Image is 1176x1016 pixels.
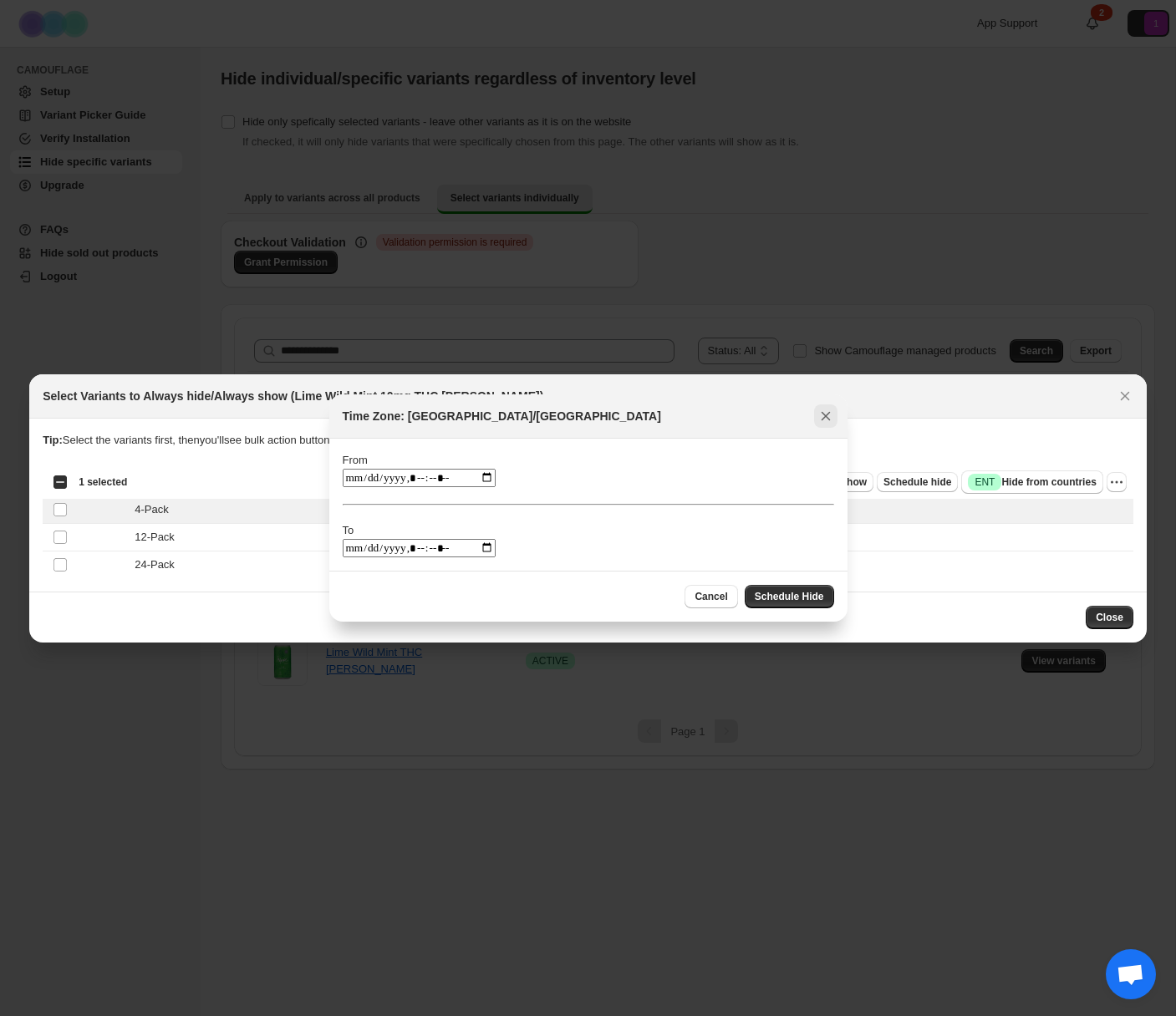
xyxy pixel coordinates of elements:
label: From [343,454,368,466]
button: Close [814,404,837,428]
h2: Time Zone: [GEOGRAPHIC_DATA]/[GEOGRAPHIC_DATA] [343,408,661,424]
button: Cancel [685,585,737,608]
button: Close [1086,606,1133,629]
span: Schedule Hide [755,590,824,603]
span: Close [1096,611,1123,624]
strong: Tip: [43,434,63,446]
td: 404 [776,523,1133,551]
td: 202 [776,551,1133,578]
div: Open chat [1106,949,1156,999]
label: To [343,524,354,536]
button: Schedule Hide [745,585,834,608]
span: ENT [975,475,995,489]
span: Cancel [695,590,727,603]
button: SuccessENTHide from countries [961,470,1102,494]
span: 4-Pack [135,501,177,518]
td: 1210 [776,495,1133,523]
span: 1 selected [79,475,127,489]
span: 12-Pack [135,529,184,546]
button: Close [1113,384,1137,408]
p: Select the variants first, then you'll see bulk action buttons [43,432,1133,449]
span: Hide from countries [968,474,1096,490]
span: Schedule hide [883,475,951,489]
h2: Select Variants to Always hide/Always show (Lime Wild Mint 10mg THC [PERSON_NAME]) [43,388,543,404]
span: 24-Pack [135,556,184,573]
button: Schedule hide [877,472,958,492]
button: More actions [1107,472,1127,492]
